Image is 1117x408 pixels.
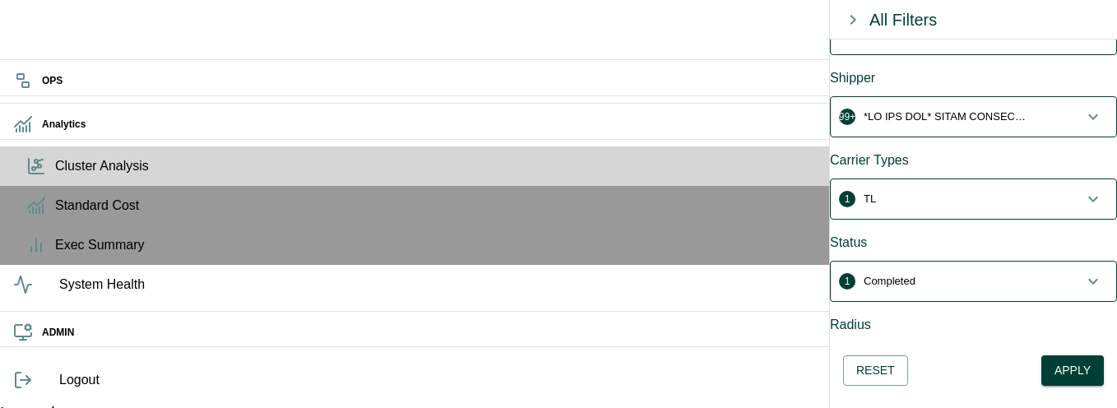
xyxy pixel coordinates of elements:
[59,275,1104,294] span: System Health
[839,273,855,290] span: 1
[839,191,855,207] span: 1
[831,179,1116,219] button: 1TL
[839,109,855,125] span: 99+
[843,355,908,386] button: Reset
[55,156,1104,176] span: Cluster Analysis
[830,315,1117,335] div: Radius
[831,262,1116,301] button: 1Completed
[869,7,937,33] div: All Filters
[59,370,1104,390] span: Logout
[830,68,1117,88] div: Shipper
[55,235,1104,255] span: Exec Summary
[42,73,1104,89] h6: OPS
[42,117,1104,132] h6: Analytics
[55,196,1104,216] span: Standard Cost
[42,325,1104,341] h6: ADMIN
[864,109,1028,125] p: *LO IPS DOL* SITAM CONSECT, 244 6AD ELI, SEDDOEIUS, 9963 T 77IN UT L, ETDOLO, 129 MAGNAALI ENI, A...
[864,273,915,290] p: Completed
[1041,355,1104,386] button: Apply
[831,97,1116,137] button: 99+*LO IPS DOL* SITAM CONSECT, 244 6AD ELI, SEDDOEIUS, 9963 T 77IN UT L, ETDOLO, 129 MAGNAALI ENI...
[864,191,876,207] p: TL
[830,151,1117,170] div: Carrier Types
[830,233,1117,253] div: Status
